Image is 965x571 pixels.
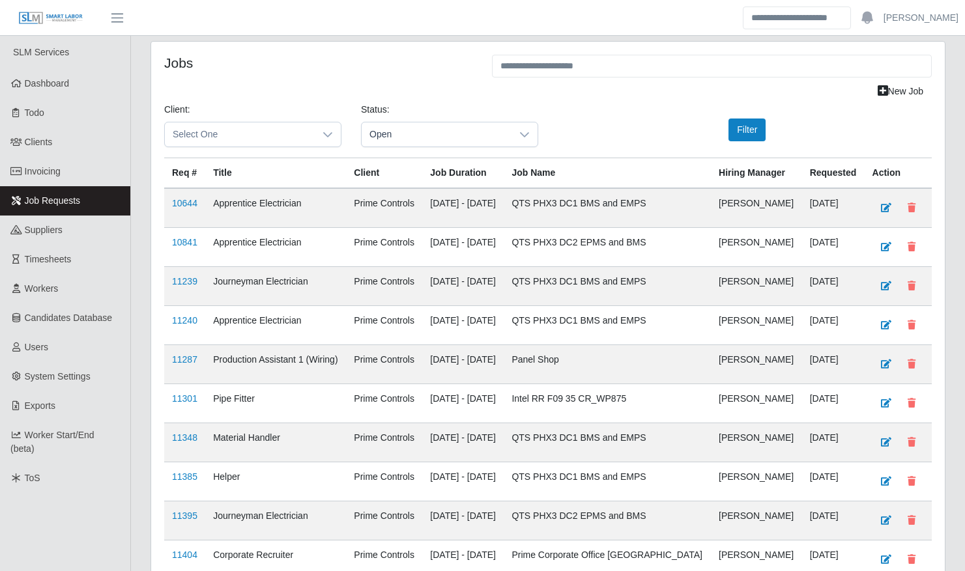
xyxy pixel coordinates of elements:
th: Req # [164,158,205,189]
td: Apprentice Electrician [205,188,346,228]
td: Prime Controls [346,188,422,228]
a: 11240 [172,315,197,326]
td: [PERSON_NAME] [711,267,802,306]
td: [PERSON_NAME] [711,384,802,423]
td: [DATE] - [DATE] [422,501,504,540]
td: Pipe Fitter [205,384,346,423]
label: Status: [361,103,390,117]
td: Production Assistant 1 (Wiring) [205,345,346,384]
a: 11348 [172,432,197,443]
a: 11404 [172,550,197,560]
a: 11385 [172,471,197,482]
td: [PERSON_NAME] [711,228,802,267]
td: [PERSON_NAME] [711,306,802,345]
td: [DATE] [802,501,865,540]
td: [DATE] - [DATE] [422,462,504,501]
td: [DATE] - [DATE] [422,423,504,462]
td: Prime Controls [346,228,422,267]
a: 11301 [172,393,197,404]
td: [PERSON_NAME] [711,462,802,501]
span: Invoicing [25,166,61,176]
td: [DATE] [802,306,865,345]
td: Apprentice Electrician [205,306,346,345]
button: Filter [728,118,766,141]
span: Timesheets [25,254,72,264]
td: [DATE] - [DATE] [422,228,504,267]
a: [PERSON_NAME] [884,11,958,25]
td: Journeyman Electrician [205,267,346,306]
td: Prime Controls [346,384,422,423]
td: [DATE] [802,188,865,228]
td: [PERSON_NAME] [711,501,802,540]
span: Clients [25,137,53,147]
td: [DATE] [802,345,865,384]
td: [DATE] - [DATE] [422,345,504,384]
td: Journeyman Electrician [205,501,346,540]
a: 11239 [172,276,197,286]
img: SLM Logo [18,11,83,25]
span: Exports [25,400,55,411]
td: Prime Controls [346,423,422,462]
td: [DATE] [802,462,865,501]
th: Requested [802,158,865,189]
span: System Settings [25,371,91,382]
td: Prime Controls [346,306,422,345]
input: Search [743,7,851,29]
span: Users [25,342,49,352]
td: Prime Controls [346,267,422,306]
span: Todo [25,107,44,118]
span: Open [362,122,511,146]
td: Material Handler [205,423,346,462]
td: [DATE] - [DATE] [422,306,504,345]
h4: Jobs [164,55,472,71]
span: Select One [165,122,315,146]
span: Worker Start/End (beta) [10,430,94,454]
td: [DATE] [802,423,865,462]
a: 11395 [172,510,197,521]
span: Workers [25,283,59,294]
td: QTS PHX3 DC1 BMS and EMPS [504,267,711,306]
td: [DATE] [802,228,865,267]
td: [DATE] [802,384,865,423]
td: Prime Controls [346,345,422,384]
td: [DATE] - [DATE] [422,267,504,306]
td: QTS PHX3 DC1 BMS and EMPS [504,188,711,228]
td: Panel Shop [504,345,711,384]
span: Suppliers [25,225,63,235]
th: Job Name [504,158,711,189]
td: [DATE] - [DATE] [422,384,504,423]
th: Title [205,158,346,189]
a: New Job [869,80,932,103]
th: Client [346,158,422,189]
th: Action [865,158,932,189]
td: QTS PHX3 DC1 BMS and EMPS [504,423,711,462]
td: QTS PHX3 DC1 BMS and EMPS [504,306,711,345]
span: Job Requests [25,195,81,206]
td: QTS PHX3 DC2 EPMS and BMS [504,228,711,267]
td: QTS PHX3 DC2 EPMS and BMS [504,501,711,540]
span: Candidates Database [25,313,113,323]
span: ToS [25,473,40,483]
th: Hiring Manager [711,158,802,189]
span: Dashboard [25,78,70,89]
a: 10644 [172,198,197,208]
label: Client: [164,103,190,117]
td: [DATE] [802,267,865,306]
td: [PERSON_NAME] [711,188,802,228]
td: [DATE] - [DATE] [422,188,504,228]
td: Helper [205,462,346,501]
td: Apprentice Electrician [205,228,346,267]
td: QTS PHX3 DC1 BMS and EMPS [504,462,711,501]
td: [PERSON_NAME] [711,423,802,462]
a: 10841 [172,237,197,247]
td: [PERSON_NAME] [711,345,802,384]
span: SLM Services [13,47,69,57]
td: Prime Controls [346,501,422,540]
th: Job Duration [422,158,504,189]
td: Intel RR F09 35 CR_WP875 [504,384,711,423]
td: Prime Controls [346,462,422,501]
a: 11287 [172,354,197,365]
